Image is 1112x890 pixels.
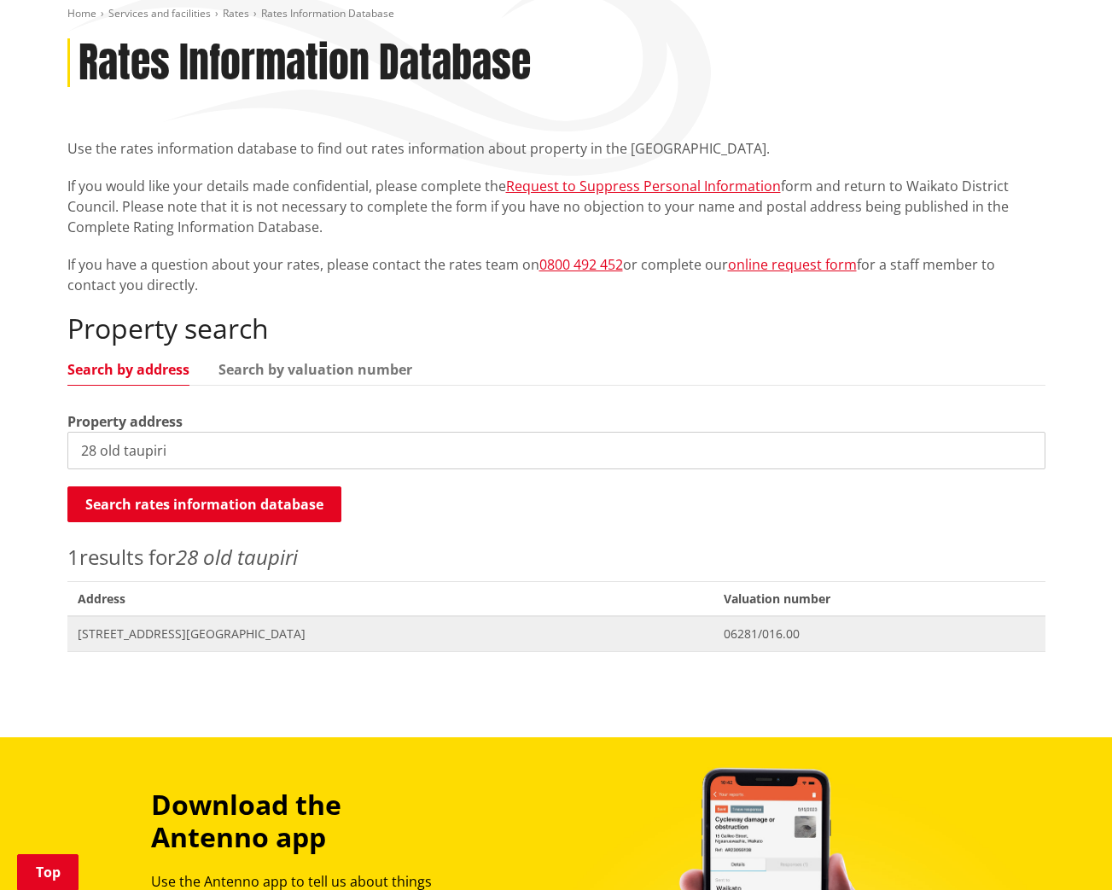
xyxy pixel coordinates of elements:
[67,543,79,571] span: 1
[67,138,1045,159] p: Use the rates information database to find out rates information about property in the [GEOGRAPHI...
[1033,818,1095,880] iframe: Messenger Launcher
[67,616,1045,651] a: [STREET_ADDRESS][GEOGRAPHIC_DATA] 06281/016.00
[78,625,704,643] span: [STREET_ADDRESS][GEOGRAPHIC_DATA]
[17,854,79,890] a: Top
[67,432,1045,469] input: e.g. Duke Street NGARUAWAHIA
[67,486,341,522] button: Search rates information database
[223,6,249,20] a: Rates
[67,6,96,20] a: Home
[724,625,1034,643] span: 06281/016.00
[67,411,183,432] label: Property address
[67,176,1045,237] p: If you would like your details made confidential, please complete the form and return to Waikato ...
[261,6,394,20] span: Rates Information Database
[728,255,857,274] a: online request form
[108,6,211,20] a: Services and facilities
[67,581,714,616] span: Address
[79,38,531,88] h1: Rates Information Database
[67,254,1045,295] p: If you have a question about your rates, please contact the rates team on or complete our for a s...
[67,7,1045,21] nav: breadcrumb
[67,312,1045,345] h2: Property search
[506,177,781,195] a: Request to Suppress Personal Information
[713,581,1045,616] span: Valuation number
[67,363,189,376] a: Search by address
[67,542,1045,573] p: results for
[218,363,412,376] a: Search by valuation number
[176,543,298,571] em: 28 old taupiri
[539,255,623,274] a: 0800 492 452
[151,788,460,854] h3: Download the Antenno app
